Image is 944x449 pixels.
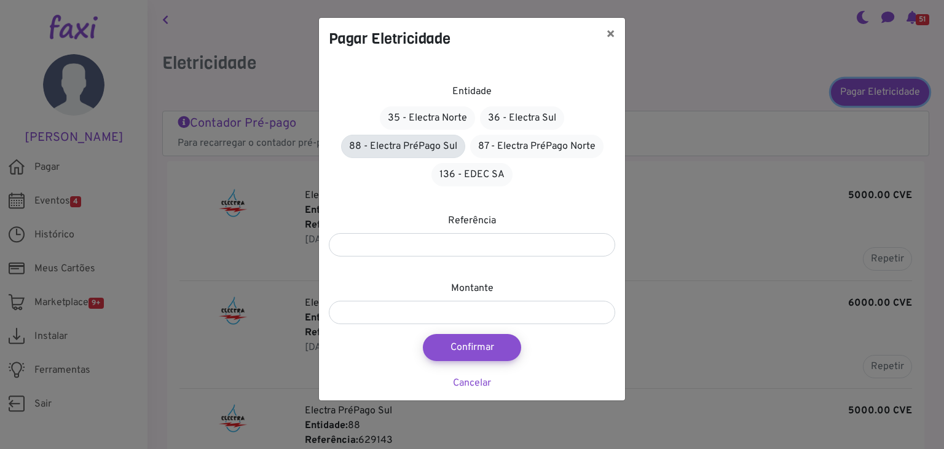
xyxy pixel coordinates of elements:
[451,281,494,296] label: Montante
[431,163,513,186] a: 136 - EDEC SA
[341,135,465,158] a: 88 - Electra PréPago Sul
[380,106,475,130] a: 35 - Electra Norte
[453,377,491,389] a: Cancelar
[480,106,564,130] a: 36 - Electra Sul
[448,213,496,228] label: Referência
[452,84,492,99] label: Entidade
[596,18,625,52] button: ×
[329,28,450,50] h4: Pagar Eletricidade
[470,135,604,158] a: 87 - Electra PréPago Norte
[423,334,521,361] button: Confirmar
